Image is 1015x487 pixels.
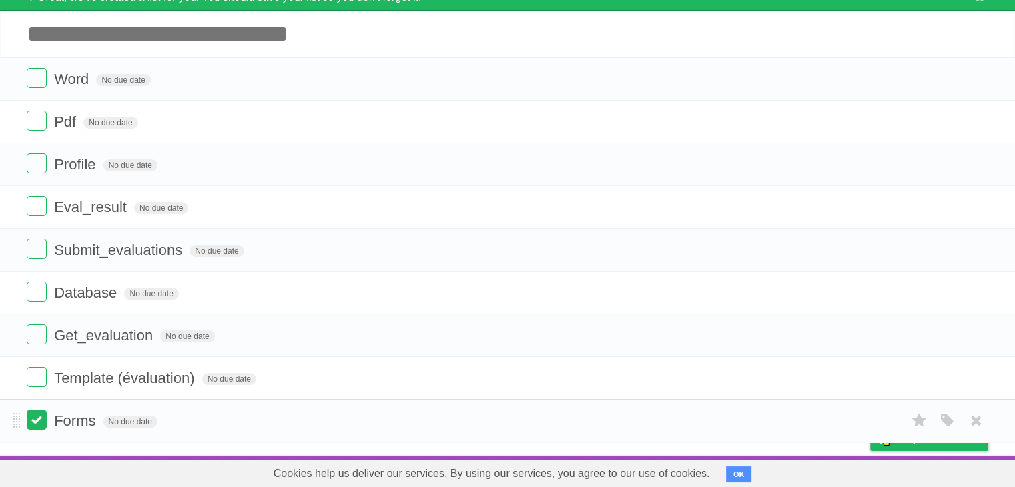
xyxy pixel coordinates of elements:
[27,196,47,216] label: Done
[160,330,214,342] span: No due date
[96,74,150,86] span: No due date
[27,282,47,302] label: Done
[907,410,932,432] label: Star task
[83,117,137,129] span: No due date
[27,367,47,387] label: Done
[853,459,888,484] a: Privacy
[54,241,186,258] span: Submit_evaluations
[898,427,982,450] span: Buy me a coffee
[54,156,99,173] span: Profile
[260,460,723,487] span: Cookies help us deliver our services. By using our services, you agree to our use of cookies.
[904,459,988,484] a: Suggest a feature
[27,410,47,430] label: Done
[693,459,721,484] a: About
[124,288,178,300] span: No due date
[27,153,47,173] label: Done
[54,370,198,386] span: Template (évaluation)
[202,373,256,385] span: No due date
[27,324,47,344] label: Done
[54,71,92,87] span: Word
[54,113,79,130] span: Pdf
[27,68,47,88] label: Done
[27,111,47,131] label: Done
[54,284,120,301] span: Database
[54,412,99,429] span: Forms
[726,466,752,482] button: OK
[103,416,157,428] span: No due date
[54,327,156,344] span: Get_evaluation
[190,245,244,257] span: No due date
[134,202,188,214] span: No due date
[27,239,47,259] label: Done
[103,159,157,171] span: No due date
[807,459,837,484] a: Terms
[54,199,130,215] span: Eval_result
[737,459,791,484] a: Developers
